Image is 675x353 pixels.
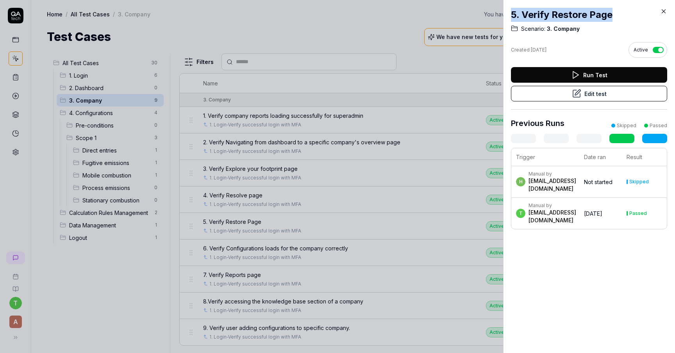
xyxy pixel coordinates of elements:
[511,8,667,22] h2: 5. Verify Restore Page
[545,25,580,33] span: 3. Company
[511,117,564,129] h3: Previous Runs
[579,148,622,166] th: Date ran
[529,177,576,193] div: [EMAIL_ADDRESS][DOMAIN_NAME]
[511,67,667,83] button: Run Test
[511,86,667,101] button: Edit test
[529,209,576,224] div: [EMAIL_ADDRESS][DOMAIN_NAME]
[650,122,667,129] div: Passed
[629,179,649,184] div: Skipped
[511,148,579,166] th: Trigger
[634,46,648,53] span: Active
[511,46,546,53] div: Created
[584,210,602,217] time: [DATE]
[622,148,667,166] th: Result
[529,202,576,209] div: Manual by
[629,211,647,216] div: Passed
[531,47,546,53] time: [DATE]
[516,209,525,218] span: t
[579,166,622,198] td: Not started
[521,25,545,33] span: Scenario:
[529,171,576,177] div: Manual by
[516,177,525,186] span: h
[617,122,636,129] div: Skipped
